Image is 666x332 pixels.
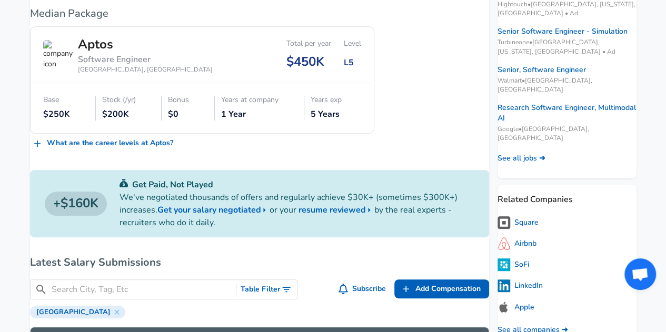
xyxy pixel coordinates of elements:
[498,153,545,164] a: See all jobs ➜
[221,108,298,120] div: 1 Year
[498,216,510,229] img: tfpSJ3m.png
[498,279,543,292] a: LinkedIn
[52,283,232,296] input: Search City, Tag, Etc
[157,204,270,216] a: Get your salary negotiated
[30,254,489,271] h6: Latest Salary Submissions
[498,76,637,94] span: Walmart • [GEOGRAPHIC_DATA], [GEOGRAPHIC_DATA]
[30,5,374,22] h6: Median Package
[394,279,489,299] a: Add Compensation
[498,258,510,271] img: 1oE3LOb.png
[286,53,331,71] div: $450K
[78,54,213,66] div: Software Engineer
[498,300,534,314] a: Apple
[344,57,361,69] div: L5
[498,237,510,250] img: iX1iTcW.png
[498,185,637,206] p: Related Companies
[120,191,474,229] p: We've negotiated thousands of offers and regularly achieve $30K+ (sometimes $300K+) increases. or...
[498,26,628,37] a: Senior Software Engineer - Simulation
[102,108,155,120] div: $200K
[498,125,637,143] span: Google • [GEOGRAPHIC_DATA], [GEOGRAPHIC_DATA]
[498,216,539,229] a: Square
[43,108,90,120] div: $250K
[498,38,637,56] span: Turbineone • [GEOGRAPHIC_DATA], [US_STATE], [GEOGRAPHIC_DATA] • Ad
[43,40,73,69] img: company icon
[415,283,481,296] span: Add Compensation
[168,108,208,120] div: $0
[45,192,107,216] a: $160K
[78,65,213,74] div: [GEOGRAPHIC_DATA], [GEOGRAPHIC_DATA]
[120,178,474,191] p: Get Paid, Not Played
[311,108,361,120] div: 5 Years
[311,96,361,105] div: Years exp
[102,96,155,105] div: Stock (/yr)
[78,35,213,53] div: Aptos
[498,237,536,250] a: Airbnb
[344,39,361,48] div: Level
[221,96,298,105] div: Years at company
[168,96,208,105] div: Bonus
[236,280,297,299] button: Toggle Search Filters
[498,103,637,124] a: Research Software Engineer, Multimodal AI
[498,65,586,75] a: Senior, Software Engineer
[30,134,177,153] a: What are the career levels at Aptos?
[498,300,510,314] img: V9Z8kVf.png
[299,204,374,216] a: resume reviewed
[43,96,90,105] div: Base
[498,258,529,271] a: SoFi
[498,279,510,292] img: PI4nBLw.png
[286,39,331,48] div: Total per year
[336,279,390,299] button: Subscribe
[120,179,128,187] img: svg+xml;base64,PHN2ZyB4bWxucz0iaHR0cDovL3d3dy53My5vcmcvMjAwMC9zdmciIGZpbGw9IiMwYzU0NjAiIHZpZXdCb3...
[30,306,125,318] div: [GEOGRAPHIC_DATA]
[32,308,115,316] span: [GEOGRAPHIC_DATA]
[624,258,656,290] div: Open chat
